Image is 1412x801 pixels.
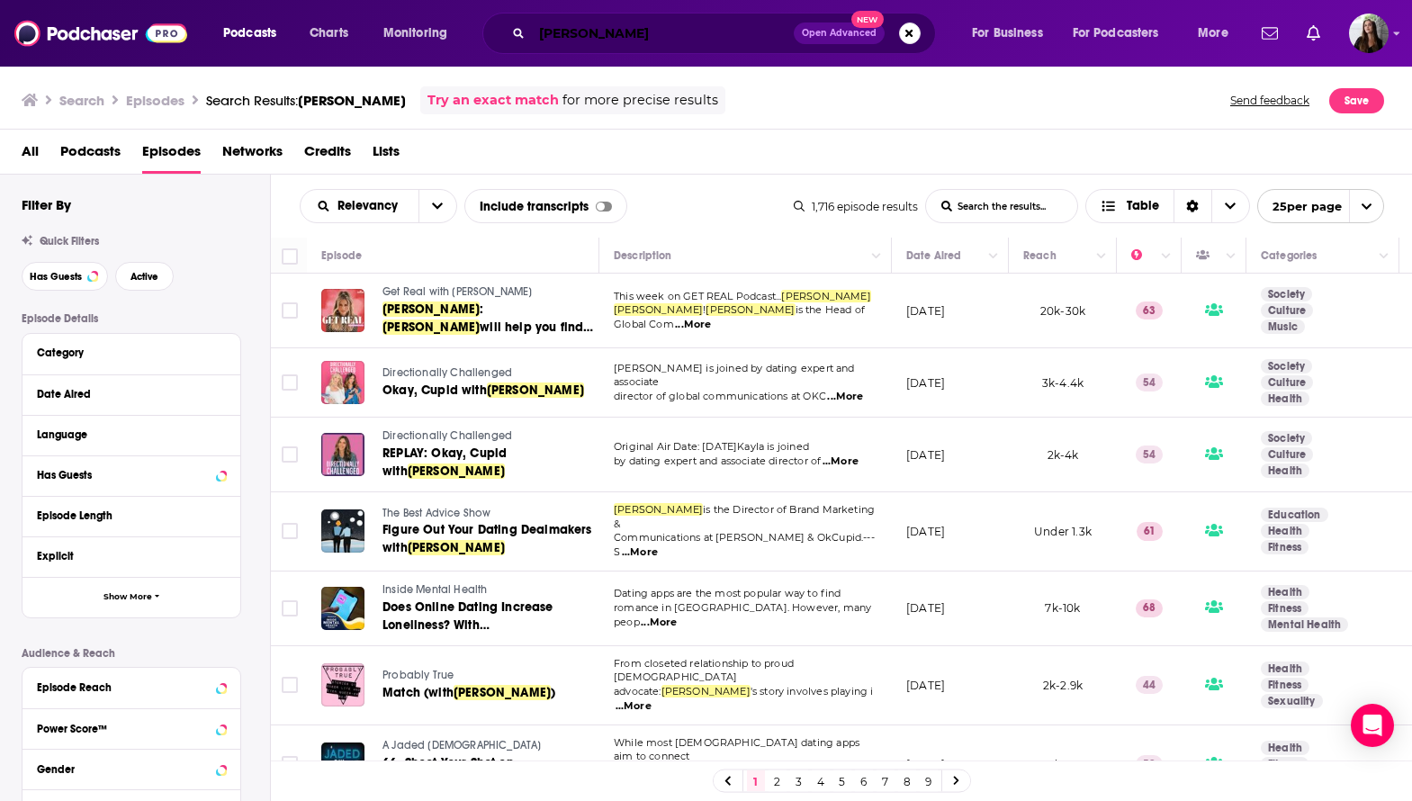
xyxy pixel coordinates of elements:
span: advocate: [614,685,661,697]
a: 66. Shoot Your Shot on [PERSON_NAME] (with [382,754,597,790]
button: Category [37,341,226,364]
div: 1,716 episode results [794,200,918,213]
div: Power Score [1131,245,1156,266]
a: Music [1261,319,1305,334]
p: [DATE] [906,600,945,616]
a: Show notifications dropdown [1300,18,1327,49]
a: Health [1261,661,1309,676]
button: open menu [418,190,456,222]
a: Credits [304,137,351,174]
p: 44 [1136,676,1163,694]
button: Send feedback [1225,86,1315,114]
a: REPLAY: Okay, Cupid with[PERSON_NAME] [382,445,597,481]
p: Episode Details [22,312,241,325]
span: ) [551,685,555,700]
a: Podchaser - Follow, Share and Rate Podcasts [14,16,187,50]
div: Sort Direction [1174,190,1211,222]
span: Dating apps are the most popular way to find [614,587,841,599]
p: [DATE] [906,524,945,539]
div: Date Aired [906,245,961,266]
button: Date Aired [37,382,226,405]
p: [DATE] [906,447,945,463]
span: 20k-30k [1040,304,1085,318]
span: by dating expert and associate director of [614,454,821,467]
span: is the Head of Global Com [614,303,865,330]
span: This week on GET REAL Podcast... [614,290,781,302]
a: Society [1261,431,1312,445]
a: All [22,137,39,174]
p: 63 [1136,301,1163,319]
a: Health [1261,524,1309,538]
a: Health [1261,585,1309,599]
span: Get Real with [PERSON_NAME] [382,285,533,298]
p: 54 [1136,373,1163,391]
p: Audience & Reach [22,647,241,660]
div: Categories [1261,245,1317,266]
p: [DATE] [906,303,945,319]
p: 68 [1136,599,1163,617]
span: Original Air Date: [DATE]Kayla is joined [614,440,809,453]
span: 's story involves playing i [751,685,874,697]
div: Reach [1023,245,1057,266]
a: 8 [898,770,916,792]
a: Fitness [1261,601,1309,616]
span: [PERSON_NAME] [487,382,584,398]
span: ...More [823,454,859,469]
span: romance in [GEOGRAPHIC_DATA]. However, many peop [614,601,871,628]
a: Directionally Challenged [382,365,597,382]
span: Toggle select row [282,523,298,539]
div: Date Aired [37,388,214,400]
span: Toggle select row [282,302,298,319]
span: A Jaded [DEMOGRAPHIC_DATA] [382,739,541,751]
span: Podcasts [223,21,276,46]
img: User Profile [1349,13,1389,53]
span: Lists [373,137,400,174]
button: open menu [371,19,471,48]
div: Power Score™ [37,723,211,735]
span: [PERSON_NAME] [408,540,505,555]
a: Show notifications dropdown [1255,18,1285,49]
span: New [851,11,884,28]
a: Society [1261,359,1312,373]
a: Podcasts [60,137,121,174]
button: Column Actions [1091,246,1112,267]
span: [PERSON_NAME] [382,301,480,317]
span: Relevancy [337,200,404,212]
p: [DATE] [906,757,945,772]
button: Episode Length [37,504,226,526]
span: Directionally Challenged [382,429,512,442]
span: ...More [622,545,658,560]
a: Charts [298,19,359,48]
div: Include transcripts [464,189,627,223]
button: Column Actions [1373,246,1395,267]
span: Does Online Dating Increase Loneliness? With OkCupid's [382,599,553,651]
span: Show More [103,592,152,602]
span: Toggle select row [282,374,298,391]
button: open menu [1061,19,1185,48]
button: Save [1329,88,1384,113]
a: 2 [769,770,787,792]
span: [PERSON_NAME] [298,92,406,109]
span: Toggle select row [282,677,298,693]
span: Toggle select row [282,600,298,616]
span: Episodes [142,137,201,174]
span: Probably True [382,669,454,681]
span: Active [130,272,158,282]
div: Explicit [37,550,214,562]
span: REPLAY: Okay, Cupid with [382,445,507,479]
span: [PERSON_NAME] [614,303,703,316]
a: Culture [1261,303,1313,318]
span: 25 per page [1258,193,1342,220]
a: Directionally Challenged [382,428,597,445]
span: : [480,301,483,317]
button: Has Guests [37,463,226,486]
span: ! [703,303,706,316]
span: Toggle select row [282,756,298,772]
a: Networks [222,137,283,174]
a: Does Online Dating Increase Loneliness? With OkCupid's [382,598,597,634]
span: [PERSON_NAME] [781,290,870,302]
div: Episode Length [37,509,214,522]
a: A Jaded [DEMOGRAPHIC_DATA] [382,738,597,754]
